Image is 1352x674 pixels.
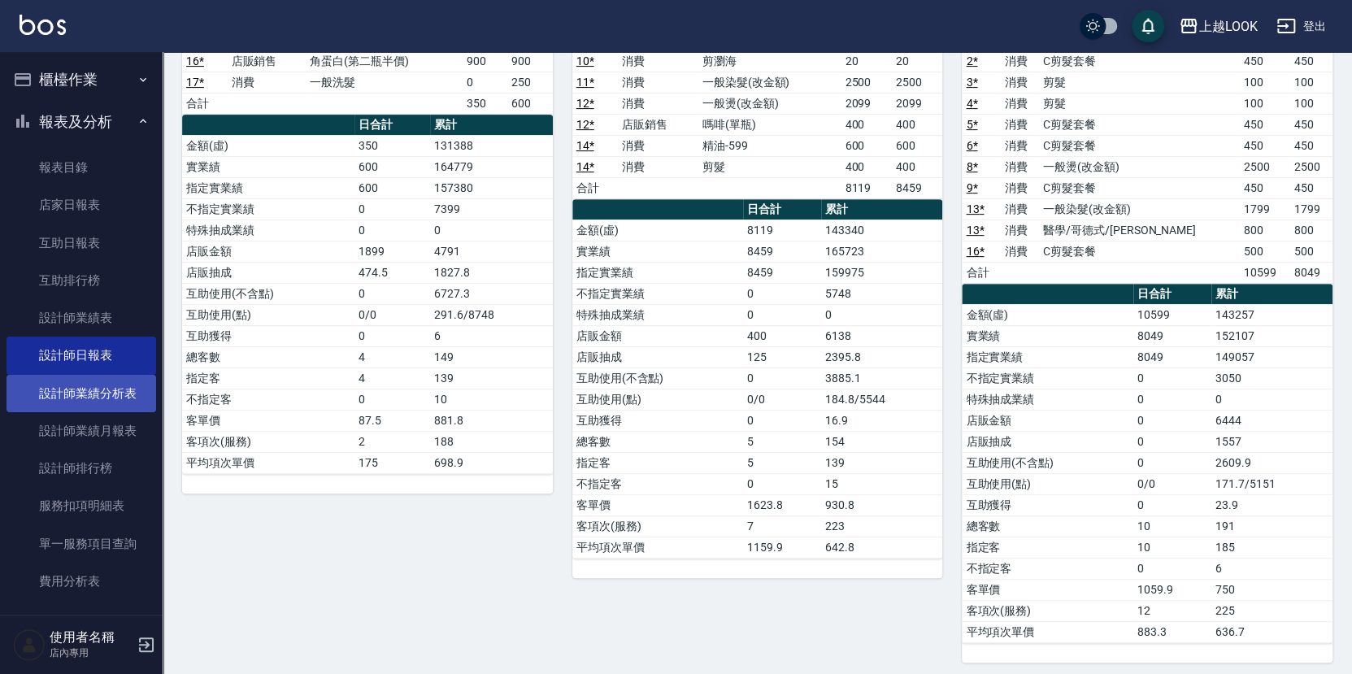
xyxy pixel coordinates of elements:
th: 日合計 [1133,284,1211,305]
a: 設計師業績分析表 [7,375,156,412]
td: 600 [354,177,430,198]
td: 8049 [1133,325,1211,346]
td: 指定客 [572,452,743,473]
td: 互助使用(不含點) [572,367,743,389]
td: 152107 [1211,325,1332,346]
td: 一般洗髮 [306,72,463,93]
td: 6 [1211,558,1332,579]
table: a dense table [182,115,553,474]
td: 剪髮 [698,156,841,177]
td: 6727.3 [430,283,552,304]
td: 指定實業績 [572,262,743,283]
td: 0 [1133,558,1211,579]
td: 互助獲得 [572,410,743,431]
td: 4 [354,346,430,367]
td: 1899 [354,241,430,262]
td: 不指定客 [182,389,354,410]
td: 指定實業績 [182,177,354,198]
td: 不指定客 [572,473,743,494]
td: 0 [354,325,430,346]
div: 上越LOOK [1198,16,1257,37]
td: 7399 [430,198,552,220]
td: 6 [430,325,552,346]
td: 698.9 [430,452,552,473]
td: 143257 [1211,304,1332,325]
td: 2395.8 [821,346,942,367]
th: 日合計 [743,199,821,220]
td: 157380 [430,177,552,198]
td: 8459 [743,262,821,283]
td: 149 [430,346,552,367]
td: 金額(虛) [182,135,354,156]
td: 15 [821,473,942,494]
td: 合計 [962,262,1000,283]
td: 店販金額 [962,410,1132,431]
th: 日合計 [354,115,430,136]
td: 7 [743,515,821,537]
td: 4791 [430,241,552,262]
td: 600 [892,135,943,156]
th: 累計 [821,199,942,220]
td: 1799 [1240,198,1290,220]
td: 客單價 [962,579,1132,600]
td: 100 [1290,93,1332,114]
td: 8459 [743,241,821,262]
td: 450 [1290,50,1332,72]
a: 單一服務項目查詢 [7,525,156,563]
td: 醫學/哥德式/[PERSON_NAME] [1039,220,1240,241]
a: 服務扣項明細表 [7,487,156,524]
td: 互助獲得 [962,494,1132,515]
td: 店販金額 [182,241,354,262]
td: C剪髮套餐 [1039,177,1240,198]
td: 總客數 [572,431,743,452]
td: 100 [1290,72,1332,93]
td: 10 [430,389,552,410]
td: 總客數 [182,346,354,367]
td: 450 [1240,50,1290,72]
td: 450 [1240,114,1290,135]
td: 互助獲得 [182,325,354,346]
td: 1799 [1290,198,1332,220]
td: 總客數 [962,515,1132,537]
td: 不指定實業績 [572,283,743,304]
td: 0 [1133,494,1211,515]
td: 金額(虛) [962,304,1132,325]
td: 0 [354,389,430,410]
td: 店販銷售 [228,50,306,72]
td: 互助使用(點) [182,304,354,325]
th: 累計 [430,115,552,136]
td: 指定客 [182,367,354,389]
td: 互助使用(點) [572,389,743,410]
td: 0 [743,410,821,431]
td: 600 [507,93,553,114]
td: 6444 [1211,410,1332,431]
td: 0/0 [743,389,821,410]
button: 客戶管理 [7,607,156,649]
td: 客項次(服務) [572,515,743,537]
td: 特殊抽成業績 [962,389,1132,410]
td: C剪髮套餐 [1039,114,1240,135]
td: 消費 [228,72,306,93]
td: 剪髮 [1039,72,1240,93]
a: 店家日報表 [7,186,156,224]
td: 2099 [841,93,891,114]
td: C剪髮套餐 [1039,241,1240,262]
td: 客項次(服務) [962,600,1132,621]
td: 消費 [1001,135,1039,156]
button: 櫃檯作業 [7,59,156,101]
td: 0 [743,367,821,389]
td: 0 [1133,389,1211,410]
td: 188 [430,431,552,452]
td: 223 [821,515,942,537]
td: 客單價 [572,494,743,515]
td: 636.7 [1211,621,1332,642]
td: 8049 [1290,262,1332,283]
th: 累計 [1211,284,1332,305]
td: 0 [1133,410,1211,431]
td: 0 [743,304,821,325]
td: 191 [1211,515,1332,537]
td: 3050 [1211,367,1332,389]
td: 0 [354,198,430,220]
td: 平均項次單價 [962,621,1132,642]
td: 2609.9 [1211,452,1332,473]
